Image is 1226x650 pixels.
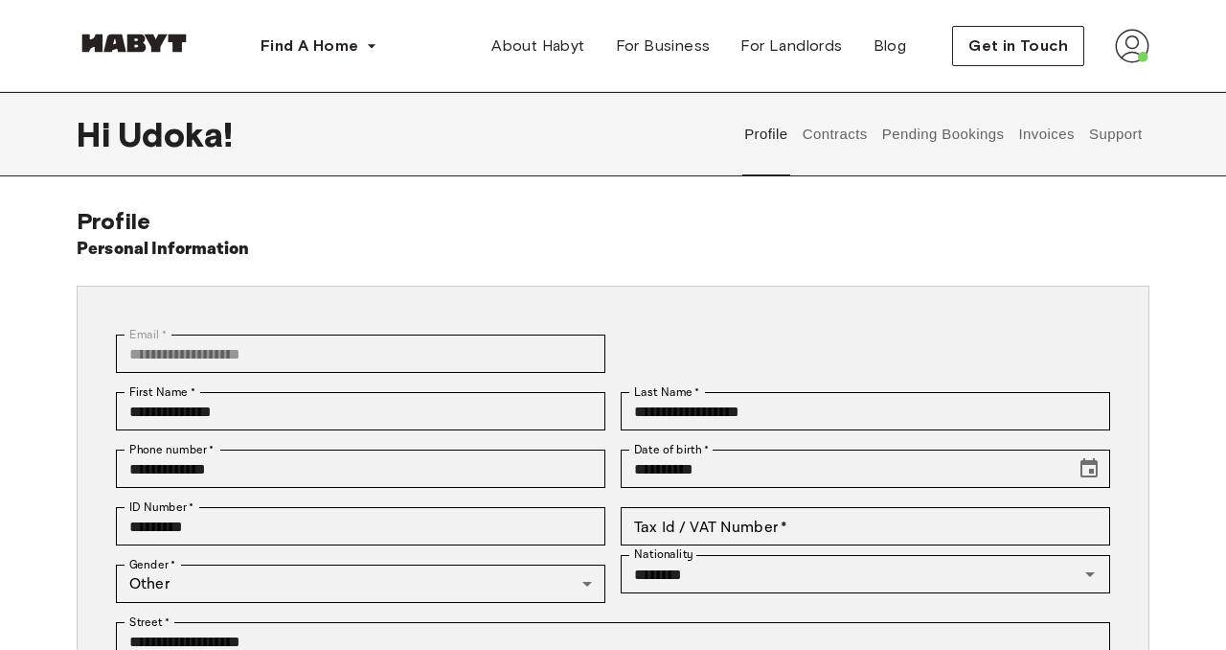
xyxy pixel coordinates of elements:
[800,92,870,176] button: Contracts
[77,114,118,154] span: Hi
[1115,29,1149,63] img: avatar
[1077,561,1103,588] button: Open
[129,499,193,516] label: ID Number
[725,27,857,65] a: For Landlords
[77,236,250,263] h6: Personal Information
[738,92,1149,176] div: user profile tabs
[634,383,700,401] label: Last Name
[1086,92,1145,176] button: Support
[476,27,600,65] a: About Habyt
[77,207,150,235] span: Profile
[858,27,922,65] a: Blog
[491,35,584,58] span: About Habyt
[1070,450,1108,488] button: Choose date, selected date is Oct 22, 1986
[77,34,192,53] img: Habyt
[742,92,791,176] button: Profile
[879,92,1007,176] button: Pending Bookings
[634,441,709,458] label: Date of birth
[874,35,907,58] span: Blog
[118,114,233,154] span: Udoka !
[968,35,1068,58] span: Get in Touch
[116,335,605,373] div: You can't change your email address at the moment. Please reach out to customer support in case y...
[129,383,195,401] label: First Name
[634,546,693,563] label: Nationality
[952,26,1084,66] button: Get in Touch
[261,35,358,58] span: Find A Home
[129,326,167,343] label: Email
[116,565,605,603] div: Other
[601,27,726,65] a: For Business
[740,35,842,58] span: For Landlords
[129,614,170,631] label: Street
[129,441,215,458] label: Phone number
[1016,92,1077,176] button: Invoices
[616,35,711,58] span: For Business
[129,556,175,573] label: Gender
[245,27,393,65] button: Find A Home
